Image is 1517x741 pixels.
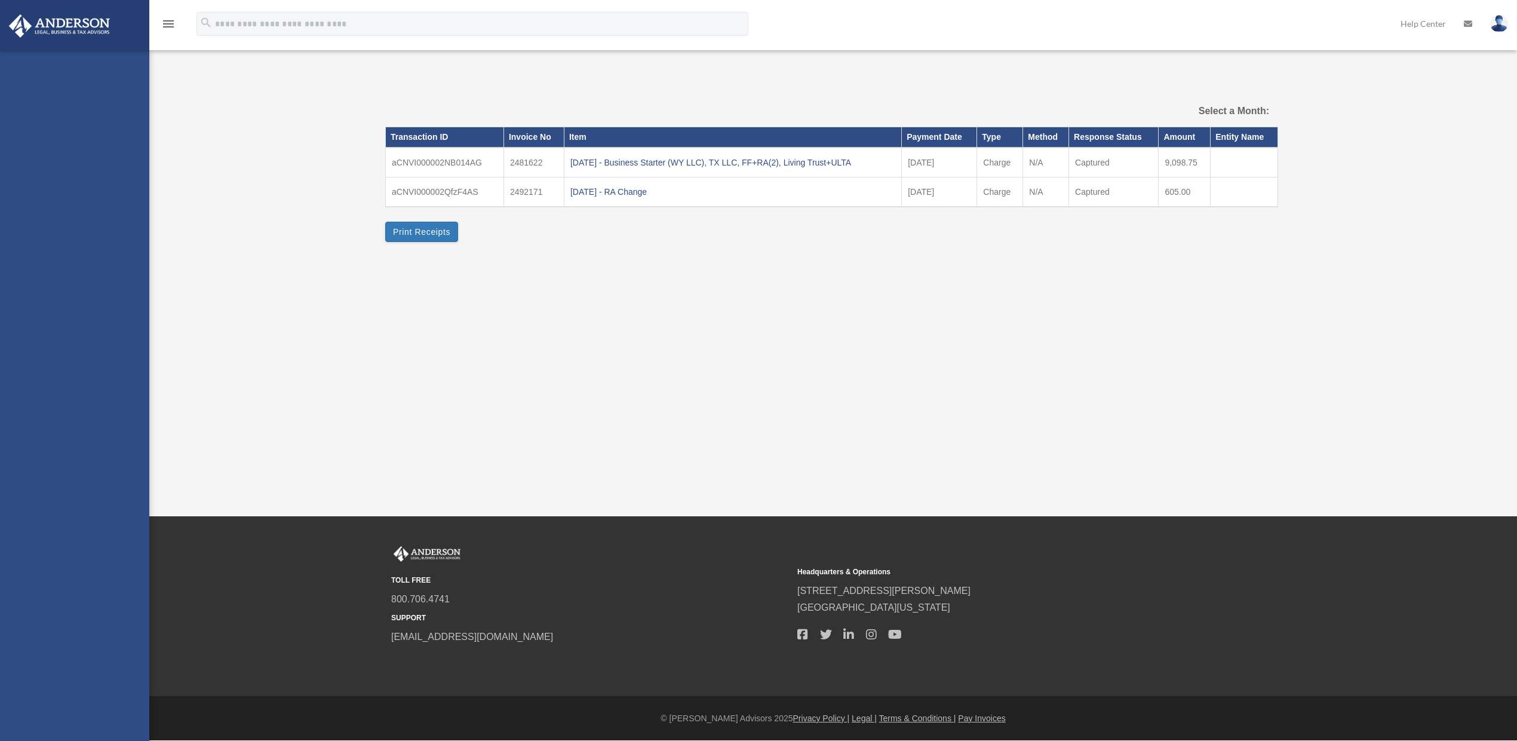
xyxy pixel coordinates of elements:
[1023,177,1069,207] td: N/A
[797,602,950,613] a: [GEOGRAPHIC_DATA][US_STATE]
[1023,148,1069,177] td: N/A
[1069,177,1159,207] td: Captured
[391,594,450,604] a: 800.706.4741
[391,574,789,587] small: TOLL FREE
[386,148,504,177] td: aCNVI000002NB014AG
[1069,127,1159,148] th: Response Status
[902,148,977,177] td: [DATE]
[879,714,956,723] a: Terms & Conditions |
[385,222,458,242] button: Print Receipts
[977,127,1023,148] th: Type
[977,177,1023,207] td: Charge
[570,183,895,200] div: [DATE] - RA Change
[391,612,789,624] small: SUPPORT
[391,546,463,562] img: Anderson Advisors Platinum Portal
[1159,148,1211,177] td: 9,098.75
[902,177,977,207] td: [DATE]
[391,632,553,642] a: [EMAIL_ADDRESS][DOMAIN_NAME]
[1069,148,1159,177] td: Captured
[977,148,1023,177] td: Charge
[793,714,850,723] a: Privacy Policy |
[503,127,564,148] th: Invoice No
[386,177,504,207] td: aCNVI000002QfzF4AS
[958,714,1005,723] a: Pay Invoices
[902,127,977,148] th: Payment Date
[161,17,176,31] i: menu
[1159,177,1211,207] td: 605.00
[1023,127,1069,148] th: Method
[199,16,213,29] i: search
[1490,15,1508,32] img: User Pic
[503,177,564,207] td: 2492171
[852,714,877,723] a: Legal |
[5,14,113,38] img: Anderson Advisors Platinum Portal
[1211,127,1278,148] th: Entity Name
[161,21,176,31] a: menu
[1138,103,1269,120] label: Select a Month:
[1159,127,1211,148] th: Amount
[564,127,901,148] th: Item
[149,711,1517,726] div: © [PERSON_NAME] Advisors 2025
[386,127,504,148] th: Transaction ID
[570,154,895,171] div: [DATE] - Business Starter (WY LLC), TX LLC, FF+RA(2), Living Trust+ULTA
[503,148,564,177] td: 2481622
[797,566,1195,578] small: Headquarters & Operations
[797,586,971,596] a: [STREET_ADDRESS][PERSON_NAME]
